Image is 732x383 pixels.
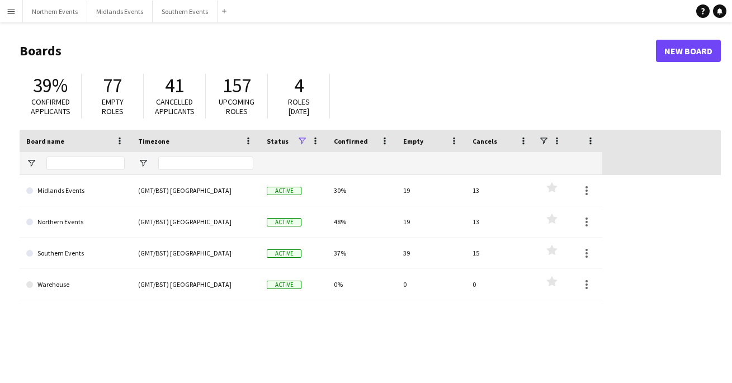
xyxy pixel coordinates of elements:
[103,73,122,98] span: 77
[26,238,125,269] a: Southern Events
[153,1,218,22] button: Southern Events
[267,281,301,289] span: Active
[334,137,368,145] span: Confirmed
[327,175,396,206] div: 30%
[327,238,396,268] div: 37%
[26,206,125,238] a: Northern Events
[131,238,260,268] div: (GMT/BST) [GEOGRAPHIC_DATA]
[396,238,466,268] div: 39
[327,206,396,237] div: 48%
[23,1,87,22] button: Northern Events
[26,158,36,168] button: Open Filter Menu
[466,206,535,237] div: 13
[473,137,497,145] span: Cancels
[327,269,396,300] div: 0%
[466,238,535,268] div: 15
[223,73,251,98] span: 157
[396,206,466,237] div: 19
[20,42,656,59] h1: Boards
[288,97,310,116] span: Roles [DATE]
[138,158,148,168] button: Open Filter Menu
[87,1,153,22] button: Midlands Events
[396,269,466,300] div: 0
[403,137,423,145] span: Empty
[33,73,68,98] span: 39%
[26,269,125,300] a: Warehouse
[466,269,535,300] div: 0
[26,175,125,206] a: Midlands Events
[267,187,301,195] span: Active
[131,269,260,300] div: (GMT/BST) [GEOGRAPHIC_DATA]
[396,175,466,206] div: 19
[267,249,301,258] span: Active
[155,97,195,116] span: Cancelled applicants
[165,73,184,98] span: 41
[219,97,254,116] span: Upcoming roles
[131,175,260,206] div: (GMT/BST) [GEOGRAPHIC_DATA]
[31,97,70,116] span: Confirmed applicants
[466,175,535,206] div: 13
[656,40,721,62] a: New Board
[102,97,124,116] span: Empty roles
[267,137,289,145] span: Status
[46,157,125,170] input: Board name Filter Input
[267,218,301,226] span: Active
[158,157,253,170] input: Timezone Filter Input
[131,206,260,237] div: (GMT/BST) [GEOGRAPHIC_DATA]
[294,73,304,98] span: 4
[26,137,64,145] span: Board name
[138,137,169,145] span: Timezone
